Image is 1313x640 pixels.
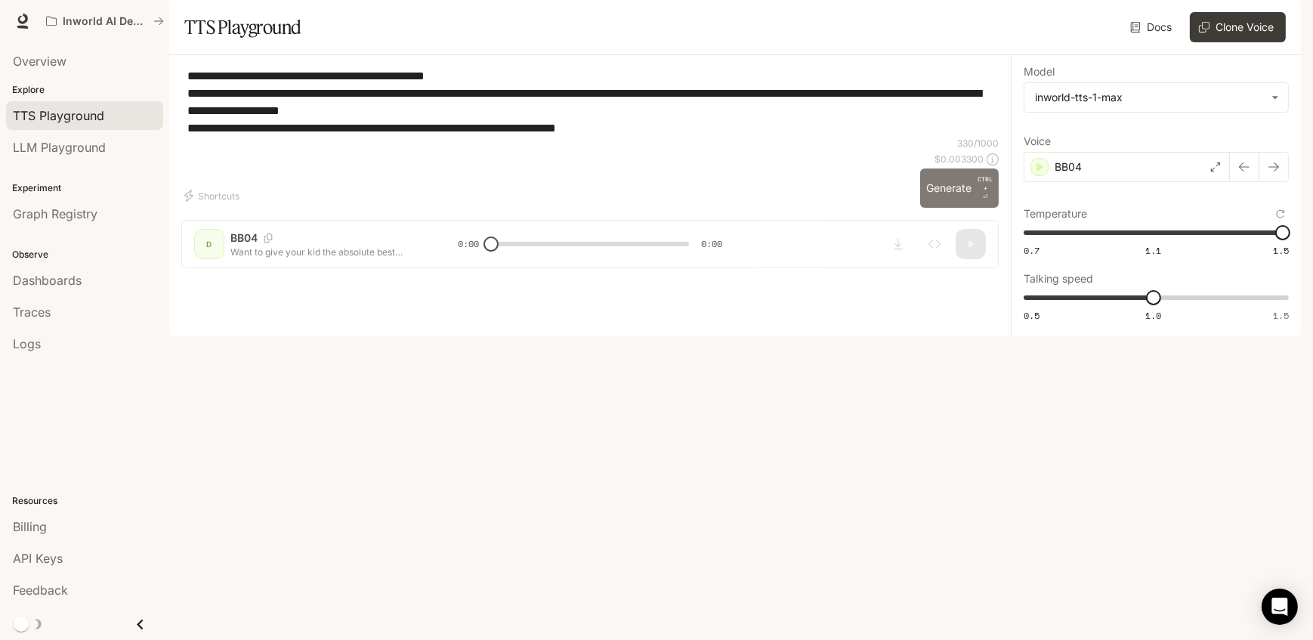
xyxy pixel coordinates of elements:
p: 330 / 1000 [957,137,999,150]
span: 1.1 [1145,244,1161,257]
p: Talking speed [1024,274,1093,284]
div: inworld-tts-1-max [1024,83,1288,112]
p: CTRL + [978,175,993,193]
span: 0.5 [1024,309,1040,322]
button: Reset to default [1272,206,1289,222]
p: BB04 [1055,159,1082,175]
button: GenerateCTRL +⏎ [920,169,999,208]
p: ⏎ [978,175,993,202]
button: All workspaces [39,6,171,36]
button: Shortcuts [181,184,246,208]
button: Clone Voice [1190,12,1286,42]
div: Open Intercom Messenger [1262,589,1298,625]
p: Temperature [1024,209,1087,219]
div: inworld-tts-1-max [1035,90,1264,105]
p: $ 0.003300 [935,153,984,165]
h1: TTS Playground [184,12,301,42]
p: Voice [1024,136,1051,147]
span: 0.7 [1024,244,1040,257]
span: 1.5 [1273,309,1289,322]
span: 1.0 [1145,309,1161,322]
a: Docs [1127,12,1178,42]
span: 1.5 [1273,244,1289,257]
p: Inworld AI Demos [63,15,147,28]
p: Model [1024,66,1055,77]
